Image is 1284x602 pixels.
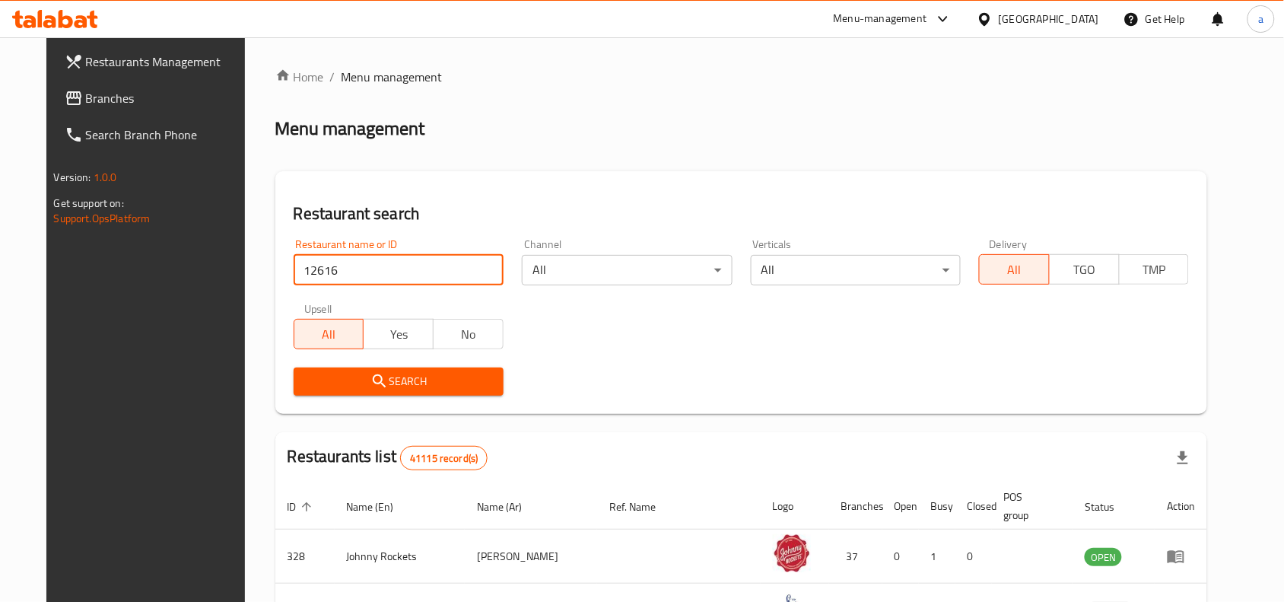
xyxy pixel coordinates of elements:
[86,126,249,144] span: Search Branch Phone
[1167,547,1195,565] div: Menu
[955,530,992,584] td: 0
[829,530,882,584] td: 37
[54,209,151,228] a: Support.OpsPlatform
[52,80,261,116] a: Branches
[1049,254,1120,285] button: TGO
[275,68,324,86] a: Home
[347,498,414,516] span: Name (En)
[1155,483,1207,530] th: Action
[335,530,466,584] td: Johnny Rockets
[522,255,732,285] div: All
[1119,254,1190,285] button: TMP
[370,323,427,346] span: Yes
[275,116,425,141] h2: Menu management
[990,239,1028,250] label: Delivery
[882,530,919,584] td: 0
[294,255,504,285] input: Search for restaurant name or ID..
[275,530,335,584] td: 328
[401,451,487,466] span: 41115 record(s)
[834,10,927,28] div: Menu-management
[294,368,504,396] button: Search
[1085,548,1122,566] div: OPEN
[52,43,261,80] a: Restaurants Management
[300,323,358,346] span: All
[1126,259,1184,281] span: TMP
[288,445,488,470] h2: Restaurants list
[829,483,882,530] th: Branches
[477,498,542,516] span: Name (Ar)
[919,530,955,584] td: 1
[1056,259,1114,281] span: TGO
[342,68,443,86] span: Menu management
[465,530,597,584] td: [PERSON_NAME]
[1085,549,1122,566] span: OPEN
[773,534,811,572] img: Johnny Rockets
[306,372,491,391] span: Search
[1165,440,1201,476] div: Export file
[1004,488,1055,524] span: POS group
[955,483,992,530] th: Closed
[979,254,1050,285] button: All
[54,193,124,213] span: Get support on:
[288,498,316,516] span: ID
[609,498,675,516] span: Ref. Name
[986,259,1044,281] span: All
[363,319,434,349] button: Yes
[94,167,117,187] span: 1.0.0
[275,68,1208,86] nav: breadcrumb
[400,446,488,470] div: Total records count
[1085,498,1134,516] span: Status
[294,319,364,349] button: All
[304,304,332,314] label: Upsell
[751,255,961,285] div: All
[52,116,261,153] a: Search Branch Phone
[999,11,1099,27] div: [GEOGRAPHIC_DATA]
[882,483,919,530] th: Open
[919,483,955,530] th: Busy
[86,53,249,71] span: Restaurants Management
[761,483,829,530] th: Logo
[1258,11,1263,27] span: a
[54,167,91,187] span: Version:
[86,89,249,107] span: Branches
[433,319,504,349] button: No
[440,323,497,346] span: No
[330,68,335,86] li: /
[294,202,1190,225] h2: Restaurant search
